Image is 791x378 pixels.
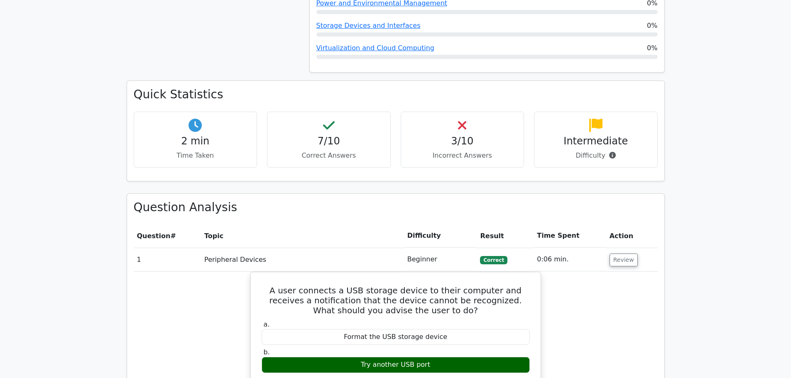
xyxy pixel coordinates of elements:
p: Time Taken [141,151,250,161]
h4: 7/10 [274,135,384,147]
th: # [134,224,201,248]
div: Format the USB storage device [262,329,530,345]
h4: 2 min [141,135,250,147]
h5: A user connects a USB storage device to their computer and receives a notification that the devic... [261,285,531,315]
span: Correct [480,256,507,264]
h4: Intermediate [541,135,651,147]
button: Review [610,254,638,266]
a: Storage Devices and Interfaces [316,22,421,29]
span: 0% [647,21,657,31]
th: Action [606,224,658,248]
a: Virtualization and Cloud Computing [316,44,435,52]
span: Question [137,232,171,240]
p: Difficulty [541,151,651,161]
span: a. [264,320,270,328]
span: b. [264,348,270,356]
th: Topic [201,224,404,248]
td: 0:06 min. [534,248,606,271]
td: Beginner [404,248,477,271]
h4: 3/10 [408,135,517,147]
h3: Quick Statistics [134,88,658,102]
h3: Question Analysis [134,200,658,215]
td: Peripheral Devices [201,248,404,271]
td: 1 [134,248,201,271]
th: Time Spent [534,224,606,248]
span: 0% [647,43,657,53]
p: Incorrect Answers [408,151,517,161]
div: Try another USB port [262,357,530,373]
p: Correct Answers [274,151,384,161]
th: Difficulty [404,224,477,248]
th: Result [477,224,534,248]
